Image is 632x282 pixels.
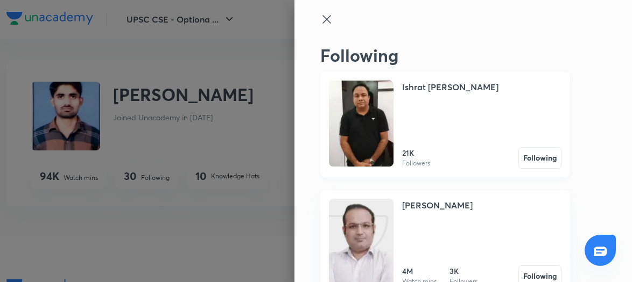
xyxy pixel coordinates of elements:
[402,158,430,168] p: Followers
[320,45,570,66] h2: Following
[450,265,477,277] h6: 3K
[518,147,561,169] button: Following
[320,72,570,177] a: UnacademyIshrat [PERSON_NAME]21KFollowersFollowing
[402,147,430,158] h6: 21K
[402,265,437,277] h6: 4M
[329,81,394,167] img: Unacademy
[402,199,473,212] h4: [PERSON_NAME]
[402,81,498,93] h4: Ishrat [PERSON_NAME]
